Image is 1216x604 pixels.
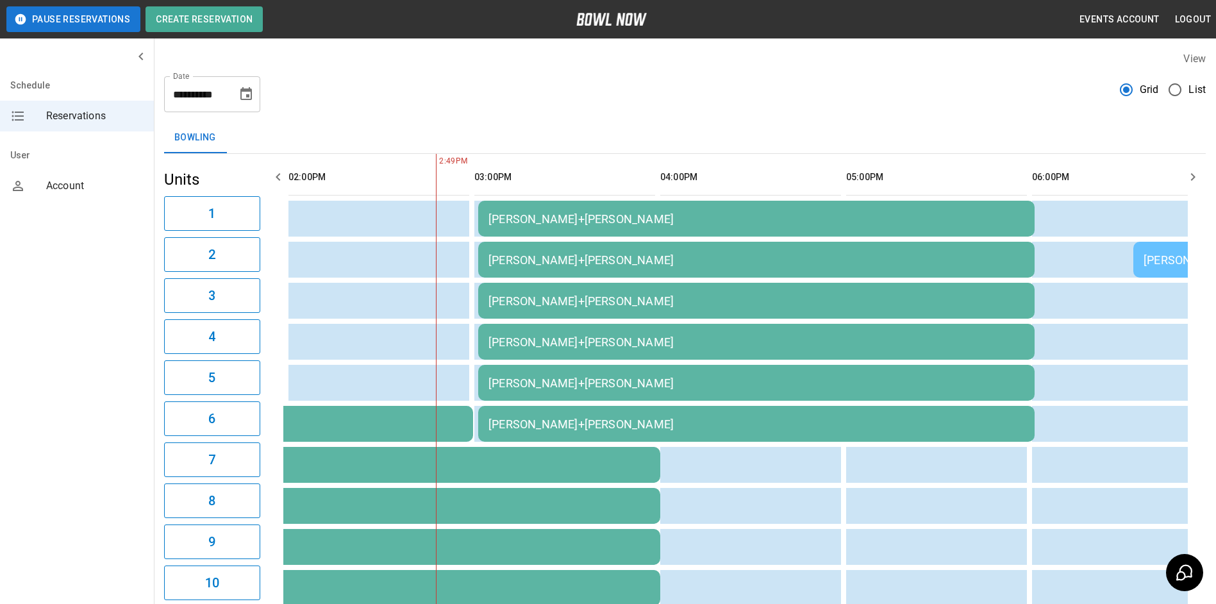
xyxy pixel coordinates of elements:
button: 8 [164,483,260,518]
span: List [1188,82,1206,97]
label: View [1183,53,1206,65]
button: Create Reservation [146,6,263,32]
h6: 6 [208,408,215,429]
button: 1 [164,196,260,231]
div: [PERSON_NAME]+[PERSON_NAME] [488,335,1024,349]
button: 2 [164,237,260,272]
button: 5 [164,360,260,395]
div: [PERSON_NAME]+[PERSON_NAME] [488,253,1024,267]
div: [PERSON_NAME]+[PERSON_NAME] [488,376,1024,390]
span: Grid [1140,82,1159,97]
button: 3 [164,278,260,313]
span: Reservations [46,108,144,124]
h6: 7 [208,449,215,470]
h5: Units [164,169,260,190]
button: 4 [164,319,260,354]
h6: 8 [208,491,215,511]
th: 02:00PM [288,159,469,196]
div: [PERSON_NAME]+[PERSON_NAME] [488,417,1024,431]
button: Events Account [1074,8,1165,31]
th: 03:00PM [474,159,655,196]
div: [PERSON_NAME] [114,417,463,431]
div: inventory tabs [164,122,1206,153]
span: 2:49PM [436,155,439,168]
span: Account [46,178,144,194]
div: [PERSON_NAME]+[PERSON_NAME] [488,294,1024,308]
button: 9 [164,524,260,559]
button: Logout [1170,8,1216,31]
h6: 5 [208,367,215,388]
button: Bowling [164,122,226,153]
h6: 9 [208,532,215,552]
button: 10 [164,566,260,600]
button: Pause Reservations [6,6,140,32]
h6: 1 [208,203,215,224]
button: Choose date, selected date is Aug 30, 2025 [233,81,259,107]
h6: 3 [208,285,215,306]
h6: 10 [205,573,219,593]
div: [PERSON_NAME]+[PERSON_NAME] [488,212,1024,226]
button: 7 [164,442,260,477]
img: logo [576,13,647,26]
h6: 4 [208,326,215,347]
button: 6 [164,401,260,436]
h6: 2 [208,244,215,265]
